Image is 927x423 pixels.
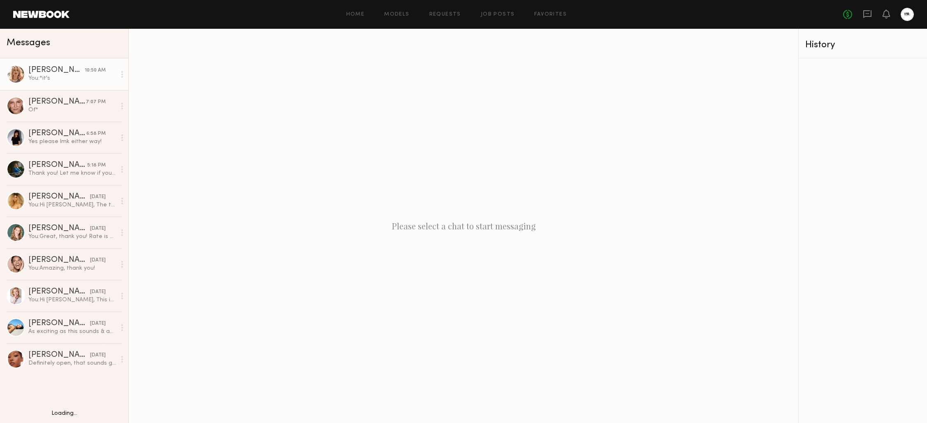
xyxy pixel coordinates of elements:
[7,38,50,48] span: Messages
[28,224,90,233] div: [PERSON_NAME]
[90,288,106,296] div: [DATE]
[86,130,106,138] div: 6:58 PM
[90,320,106,328] div: [DATE]
[534,12,567,17] a: Favorites
[28,359,116,367] div: Definitely open, that sounds great! Appreciate it!
[28,74,116,82] div: You: *it's
[90,257,106,264] div: [DATE]
[90,225,106,233] div: [DATE]
[429,12,461,17] a: Requests
[28,296,116,304] div: You: Hi [PERSON_NAME], This is JC from K18 Hair. We came across your profile and wanted to reach ...
[805,40,920,50] div: History
[90,193,106,201] div: [DATE]
[28,264,116,272] div: You: Amazing, thank you!
[481,12,515,17] a: Job Posts
[28,319,90,328] div: [PERSON_NAME]
[346,12,365,17] a: Home
[28,201,116,209] div: You: Hi [PERSON_NAME], The team has already made their selects and I wasn't able to buy more time...
[28,129,86,138] div: [PERSON_NAME]
[28,328,116,335] div: As exciting as this sounds & as much as I’d love to work with you, I don’t think my hair could ha...
[90,351,106,359] div: [DATE]
[28,138,116,146] div: Yes please lmk either way!
[28,193,90,201] div: [PERSON_NAME]
[28,351,90,359] div: [PERSON_NAME]
[28,233,116,240] div: You: Great, thank you! Rate is TBD but at a minimum we would meet the rate listed on your Newbook...
[28,161,87,169] div: [PERSON_NAME]
[28,169,116,177] div: Thank you! Let me know if you need anything else JC!
[28,98,86,106] div: [PERSON_NAME]
[28,288,90,296] div: [PERSON_NAME]
[86,98,106,106] div: 7:07 PM
[85,67,106,74] div: 10:50 AM
[384,12,409,17] a: Models
[129,29,798,423] div: Please select a chat to start messaging
[87,162,106,169] div: 5:18 PM
[28,256,90,264] div: [PERSON_NAME]
[28,66,85,74] div: [PERSON_NAME]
